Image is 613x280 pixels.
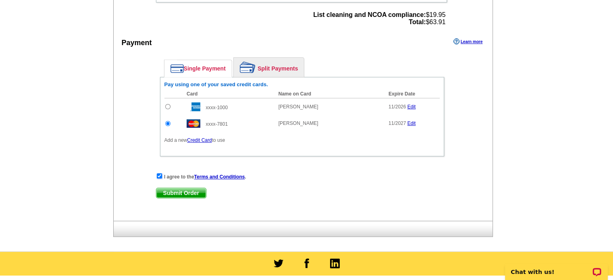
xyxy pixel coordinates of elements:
[389,104,406,110] span: 11/2026
[313,11,445,26] span: $19.95 $63.91
[156,188,206,198] span: Submit Order
[234,58,304,77] a: Split Payments
[187,102,200,111] img: amex.gif
[500,255,613,280] iframe: LiveChat chat widget
[313,11,426,18] strong: List cleaning and NCOA compliance:
[453,38,482,45] a: Learn more
[183,90,274,98] th: Card
[206,121,228,127] span: xxxx-7801
[187,119,200,128] img: mast.gif
[409,19,426,25] strong: Total:
[278,120,318,126] span: [PERSON_NAME]
[384,90,440,98] th: Expire Date
[164,174,246,180] strong: I agree to the .
[187,137,212,143] a: Credit Card
[164,137,440,144] p: Add a new to use
[389,120,406,126] span: 11/2027
[206,105,228,110] span: xxxx-1000
[278,104,318,110] span: [PERSON_NAME]
[164,81,440,88] h6: Pay using one of your saved credit cards.
[194,174,245,180] a: Terms and Conditions
[170,64,184,73] img: single-payment.png
[407,120,416,126] a: Edit
[240,62,256,73] img: split-payment.png
[164,60,232,77] a: Single Payment
[122,37,152,48] div: Payment
[274,90,384,98] th: Name on Card
[407,104,416,110] a: Edit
